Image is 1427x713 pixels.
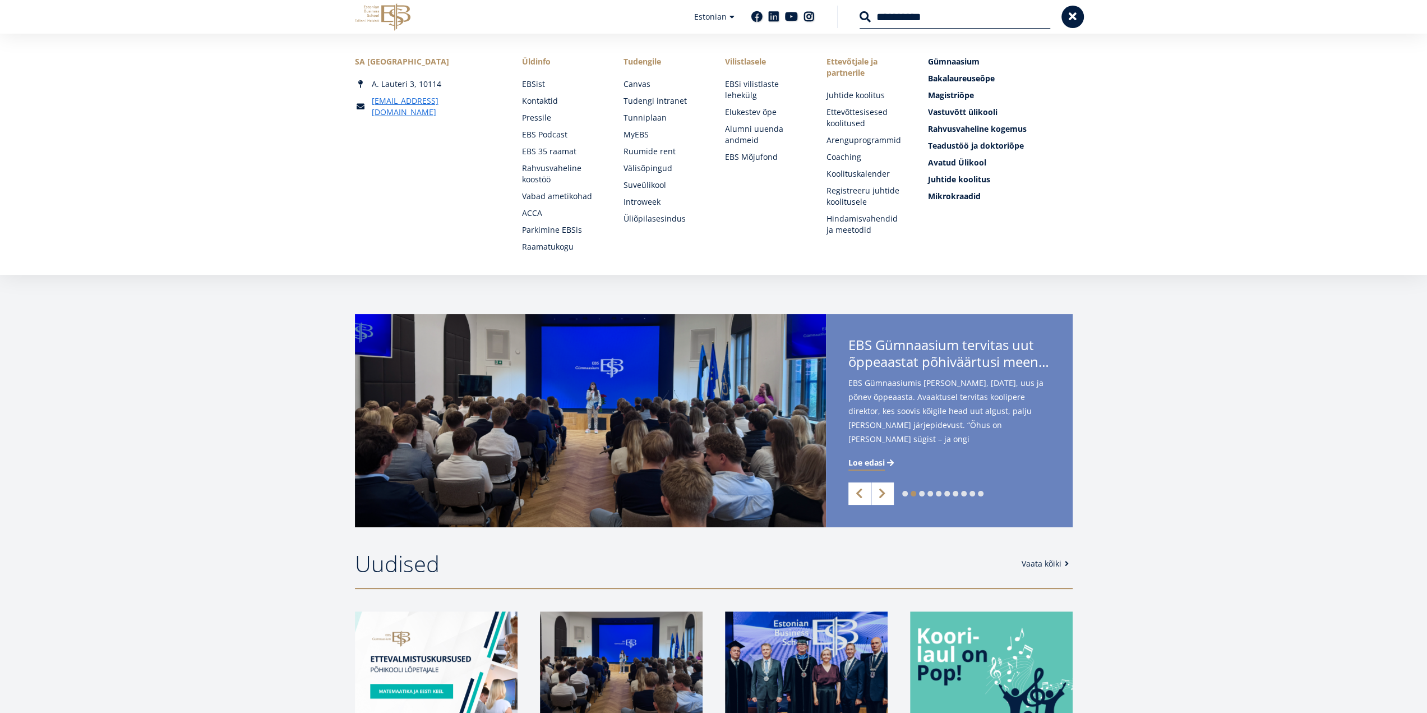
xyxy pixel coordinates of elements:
[919,491,925,496] a: 3
[826,168,905,180] a: Koolituskalender
[848,376,1050,464] span: EBS Gümnaasiumis [PERSON_NAME], [DATE], uus ja põnev õppeaasta. Avaaktusel tervitas koolipere dir...
[522,112,601,123] a: Pressile
[522,79,601,90] a: EBSist
[826,151,905,163] a: Coaching
[826,135,905,146] a: Arenguprogrammid
[355,56,500,67] div: SA [GEOGRAPHIC_DATA]
[969,491,975,496] a: 9
[848,482,871,505] a: Previous
[355,79,500,90] div: A. Lauteri 3, 10114
[826,90,905,101] a: Juhtide koolitus
[927,140,1023,151] span: Teadustöö ja doktoriõpe
[927,157,1072,168] a: Avatud Ülikool
[724,123,803,146] a: Alumni uuenda andmeid
[911,491,916,496] a: 2
[624,112,703,123] a: Tunniplaan
[724,56,803,67] span: Vilistlasele
[927,123,1072,135] a: Rahvusvaheline kogemus
[624,129,703,140] a: MyEBS
[724,151,803,163] a: EBS Mõjufond
[785,11,798,22] a: Youtube
[372,95,500,118] a: [EMAIL_ADDRESS][DOMAIN_NAME]
[522,208,601,219] a: ACCA
[871,482,894,505] a: Next
[724,107,803,118] a: Elukestev õpe
[944,491,950,496] a: 6
[803,11,815,22] a: Instagram
[826,56,905,79] span: Ettevõtjale ja partnerile
[826,107,905,129] a: Ettevõttesisesed koolitused
[953,491,958,496] a: 7
[768,11,779,22] a: Linkedin
[902,491,908,496] a: 1
[927,491,933,496] a: 4
[826,213,905,236] a: Hindamisvahendid ja meetodid
[927,90,973,100] span: Magistriõpe
[751,11,763,22] a: Facebook
[355,550,1010,578] h2: Uudised
[927,174,990,185] span: Juhtide koolitus
[624,146,703,157] a: Ruumide rent
[1022,558,1073,569] a: Vaata kõiki
[961,491,967,496] a: 8
[624,163,703,174] a: Välisõpingud
[522,191,601,202] a: Vabad ametikohad
[927,56,979,67] span: Gümnaasium
[927,73,1072,84] a: Bakalaureuseõpe
[624,196,703,208] a: Introweek
[624,79,703,90] a: Canvas
[724,79,803,101] a: EBSi vilistlaste lehekülg
[927,90,1072,101] a: Magistriõpe
[522,129,601,140] a: EBS Podcast
[978,491,983,496] a: 10
[826,185,905,208] a: Registreeru juhtide koolitusele
[624,213,703,224] a: Üliõpilasesindus
[522,146,601,157] a: EBS 35 raamat
[522,56,601,67] span: Üldinfo
[848,353,1050,370] span: õppeaastat põhiväärtusi meenutades
[624,56,703,67] a: Tudengile
[927,123,1026,134] span: Rahvusvaheline kogemus
[522,224,601,236] a: Parkimine EBSis
[848,457,885,468] span: Loe edasi
[927,157,986,168] span: Avatud Ülikool
[848,337,1050,374] span: EBS Gümnaasium tervitas uut
[927,56,1072,67] a: Gümnaasium
[927,191,980,201] span: Mikrokraadid
[624,95,703,107] a: Tudengi intranet
[927,73,994,84] span: Bakalaureuseõpe
[927,191,1072,202] a: Mikrokraadid
[927,140,1072,151] a: Teadustöö ja doktoriõpe
[624,180,703,191] a: Suveülikool
[936,491,941,496] a: 5
[848,457,896,468] a: Loe edasi
[927,107,997,117] span: Vastuvõtt ülikooli
[522,163,601,185] a: Rahvusvaheline koostöö
[927,107,1072,118] a: Vastuvõtt ülikooli
[522,95,601,107] a: Kontaktid
[355,314,826,527] img: a
[927,174,1072,185] a: Juhtide koolitus
[522,241,601,252] a: Raamatukogu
